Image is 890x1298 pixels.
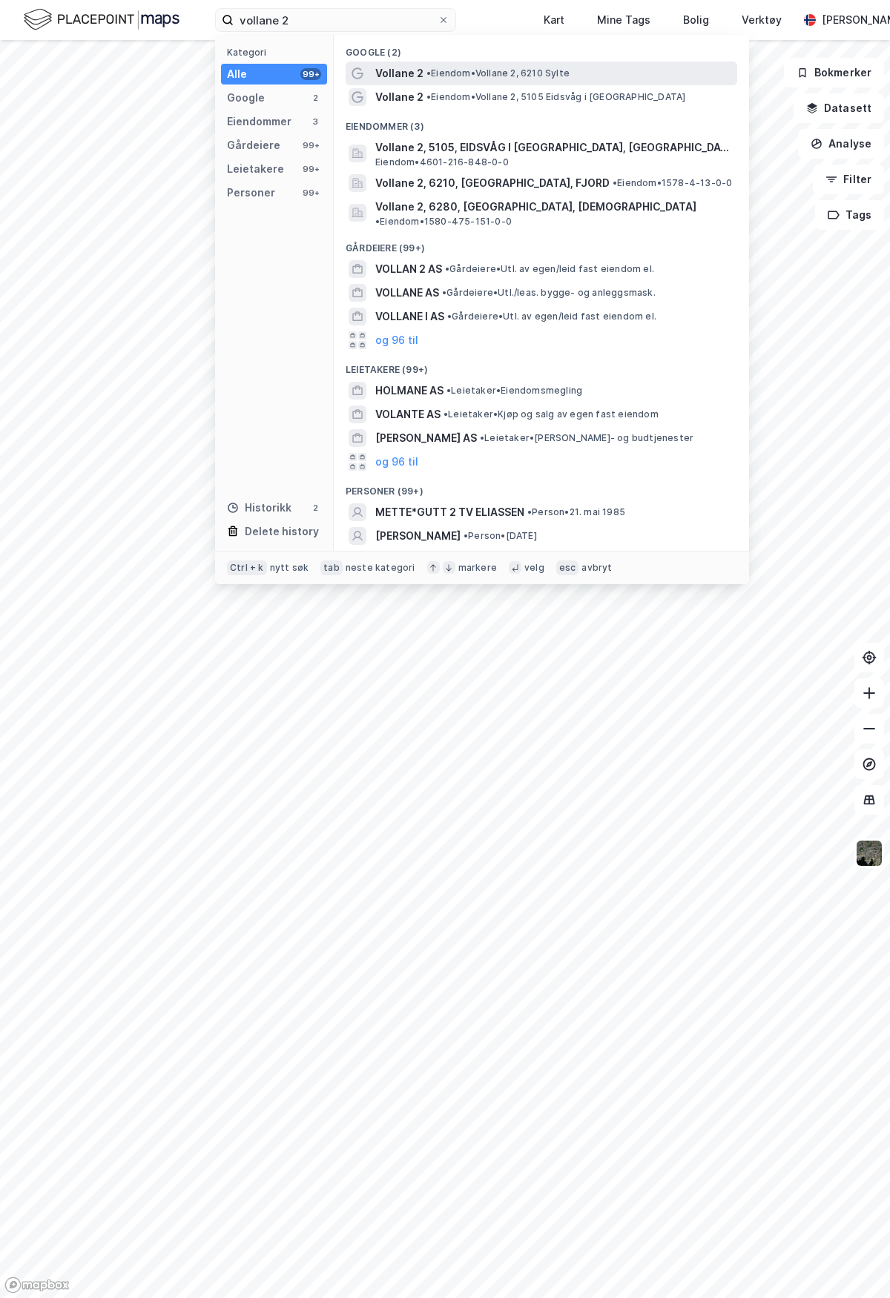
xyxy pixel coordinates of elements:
[245,523,319,540] div: Delete history
[613,177,732,189] span: Eiendom • 1578-4-13-0-0
[375,527,461,545] span: [PERSON_NAME]
[444,408,448,420] span: •
[445,263,654,275] span: Gårdeiere • Utl. av egen/leid fast eiendom el.
[813,165,884,194] button: Filter
[309,92,321,104] div: 2
[4,1277,70,1294] a: Mapbox homepage
[464,530,537,542] span: Person • [DATE]
[375,284,439,302] span: VOLLANE AS
[300,163,321,175] div: 99+
[446,385,582,397] span: Leietaker • Eiendomsmegling
[300,187,321,199] div: 99+
[742,11,782,29] div: Verktøy
[480,432,693,444] span: Leietaker • [PERSON_NAME]- og budtjenester
[426,67,431,79] span: •
[445,263,449,274] span: •
[375,156,509,168] span: Eiendom • 4601-216-848-0-0
[794,93,884,123] button: Datasett
[375,308,444,325] span: VOLLANE I AS
[375,88,423,106] span: Vollane 2
[442,287,656,299] span: Gårdeiere • Utl./leas. bygge- og anleggsmask.
[227,184,275,202] div: Personer
[815,200,884,230] button: Tags
[683,11,709,29] div: Bolig
[24,7,179,33] img: logo.f888ab2527a4732fd821a326f86c7f29.svg
[227,113,291,130] div: Eiendommer
[375,216,380,227] span: •
[227,136,280,154] div: Gårdeiere
[309,502,321,514] div: 2
[527,506,625,518] span: Person • 21. mai 1985
[227,499,291,517] div: Historikk
[375,260,442,278] span: VOLLAN 2 AS
[544,11,564,29] div: Kart
[300,68,321,80] div: 99+
[426,91,431,102] span: •
[855,839,883,867] img: 9k=
[613,177,617,188] span: •
[816,1227,890,1298] iframe: Chat Widget
[227,89,265,107] div: Google
[375,139,731,156] span: Vollane 2, 5105, EIDSVÅG I [GEOGRAPHIC_DATA], [GEOGRAPHIC_DATA]
[581,562,612,574] div: avbryt
[346,562,415,574] div: neste kategori
[270,562,309,574] div: nytt søk
[334,35,749,62] div: Google (2)
[597,11,650,29] div: Mine Tags
[375,64,423,82] span: Vollane 2
[798,129,884,159] button: Analyse
[784,58,884,87] button: Bokmerker
[426,67,570,79] span: Eiendom • Vollane 2, 6210 Sylte
[334,474,749,500] div: Personer (99+)
[458,562,497,574] div: markere
[375,216,512,228] span: Eiendom • 1580-475-151-0-0
[234,9,438,31] input: Søk på adresse, matrikkel, gårdeiere, leietakere eller personer
[527,506,532,517] span: •
[227,160,284,178] div: Leietakere
[375,174,610,192] span: Vollane 2, 6210, [GEOGRAPHIC_DATA], FJORD
[227,560,267,575] div: Ctrl + k
[375,331,418,349] button: og 96 til
[334,231,749,257] div: Gårdeiere (99+)
[375,503,524,521] span: METTE*GUTT 2 TV ELIASSEN
[447,311,452,322] span: •
[524,562,544,574] div: velg
[444,408,659,420] span: Leietaker • Kjøp og salg av egen fast eiendom
[556,560,579,575] div: esc
[334,352,749,379] div: Leietakere (99+)
[320,560,343,575] div: tab
[816,1227,890,1298] div: Kontrollprogram for chat
[375,429,477,447] span: [PERSON_NAME] AS
[442,287,446,298] span: •
[464,530,468,541] span: •
[446,385,451,396] span: •
[375,405,441,423] span: VOLANTE AS
[447,311,656,322] span: Gårdeiere • Utl. av egen/leid fast eiendom el.
[334,109,749,136] div: Eiendommer (3)
[227,47,327,58] div: Kategori
[375,453,418,471] button: og 96 til
[426,91,685,103] span: Eiendom • Vollane 2, 5105 Eidsvåg i [GEOGRAPHIC_DATA]
[375,198,696,216] span: Vollane 2, 6280, [GEOGRAPHIC_DATA], [DEMOGRAPHIC_DATA]
[300,139,321,151] div: 99+
[375,382,444,400] span: HOLMANE AS
[480,432,484,443] span: •
[309,116,321,128] div: 3
[227,65,247,83] div: Alle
